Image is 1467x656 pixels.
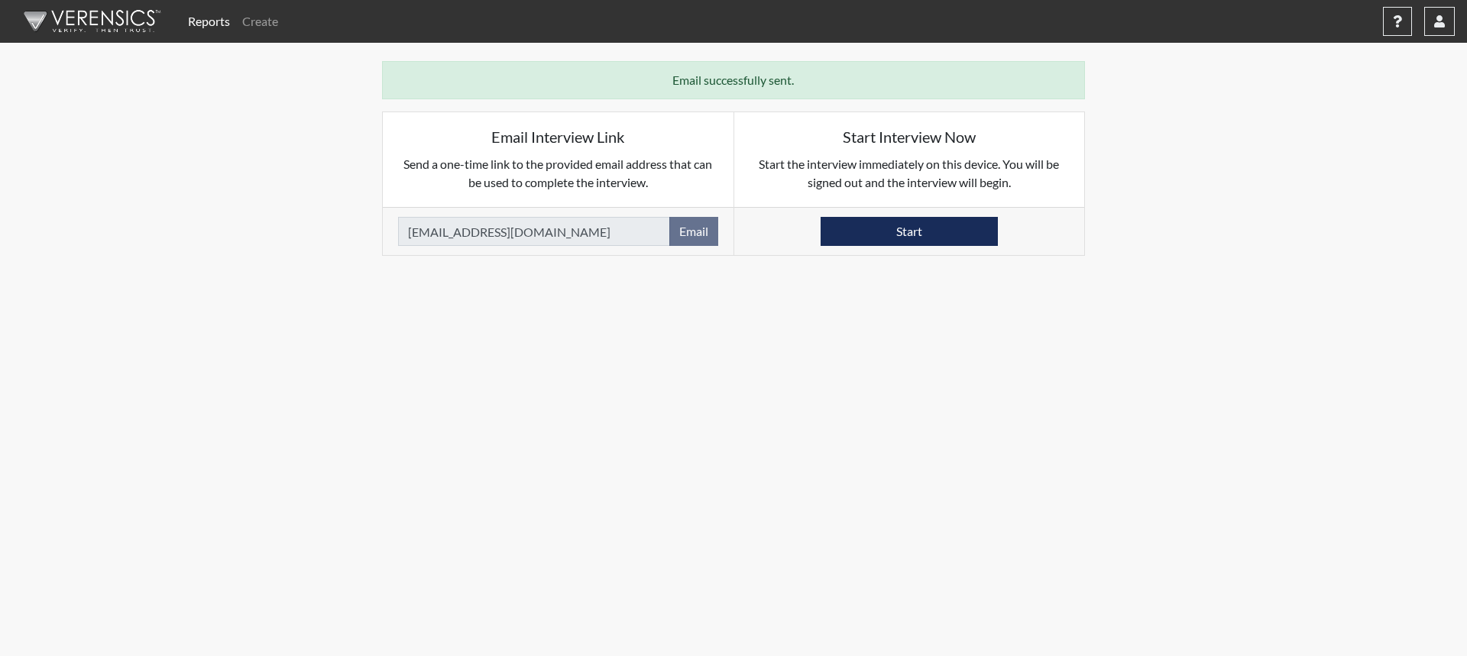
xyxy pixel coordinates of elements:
h5: Start Interview Now [750,128,1070,146]
p: Email successfully sent. [398,71,1069,89]
p: Send a one-time link to the provided email address that can be used to complete the interview. [398,155,718,192]
button: Email [669,217,718,246]
button: Start [821,217,998,246]
h5: Email Interview Link [398,128,718,146]
a: Reports [182,6,236,37]
input: Email Address [398,217,670,246]
p: Start the interview immediately on this device. You will be signed out and the interview will begin. [750,155,1070,192]
a: Create [236,6,284,37]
